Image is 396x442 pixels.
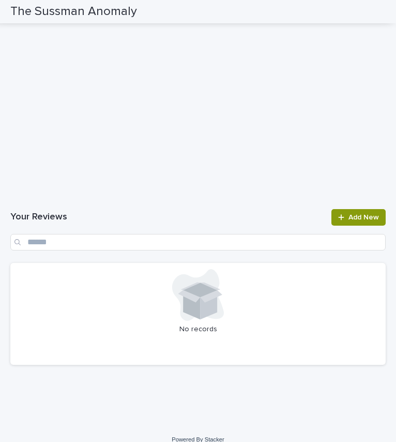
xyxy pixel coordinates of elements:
input: Search [10,234,386,251]
p: No records [17,325,379,334]
h2: The Sussman Anomaly [10,4,137,19]
a: Add New [331,209,386,226]
span: Add New [348,214,379,221]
